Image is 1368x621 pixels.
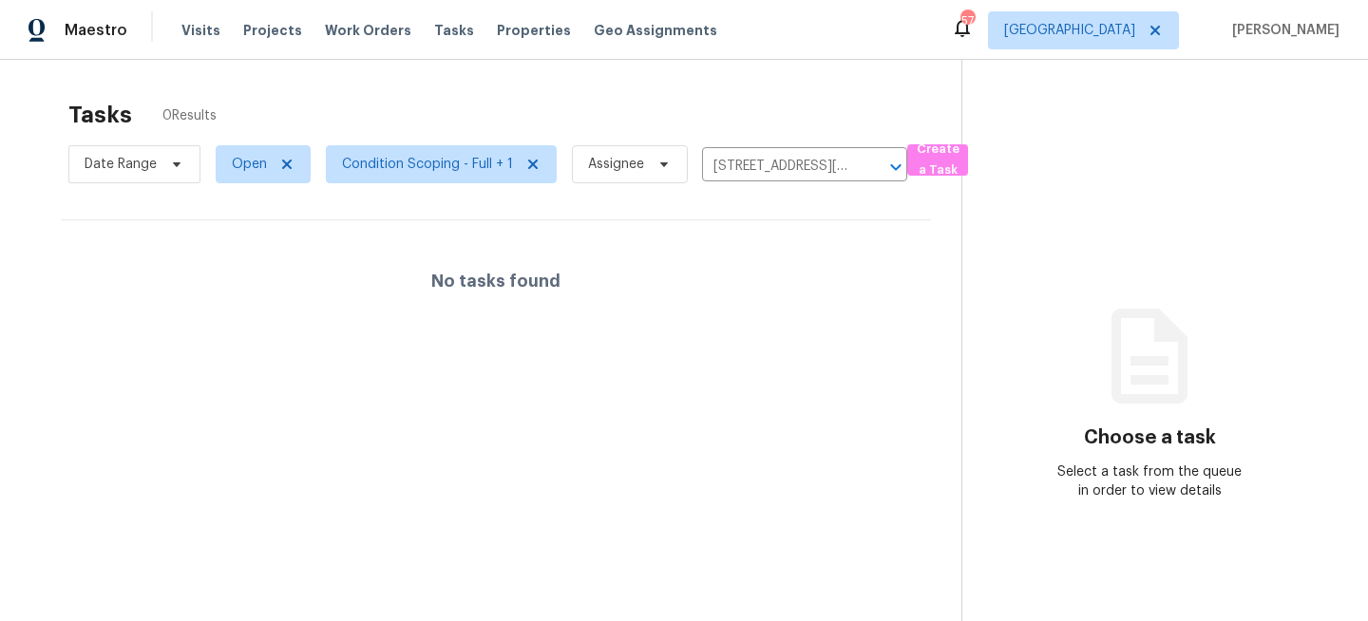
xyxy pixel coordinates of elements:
[702,152,854,181] input: Search by address
[883,154,909,180] button: Open
[243,21,302,40] span: Projects
[1056,462,1244,500] div: Select a task from the queue in order to view details
[325,21,411,40] span: Work Orders
[65,21,127,40] span: Maestro
[85,155,157,174] span: Date Range
[162,106,217,125] span: 0 Results
[588,155,644,174] span: Assignee
[342,155,513,174] span: Condition Scoping - Full + 1
[181,21,220,40] span: Visits
[431,272,560,291] h4: No tasks found
[232,155,267,174] span: Open
[1225,21,1339,40] span: [PERSON_NAME]
[917,139,959,182] span: Create a Task
[594,21,717,40] span: Geo Assignments
[68,105,132,124] h2: Tasks
[1084,428,1216,447] h3: Choose a task
[907,144,968,176] button: Create a Task
[1004,21,1135,40] span: [GEOGRAPHIC_DATA]
[497,21,571,40] span: Properties
[434,24,474,37] span: Tasks
[960,11,974,30] div: 57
